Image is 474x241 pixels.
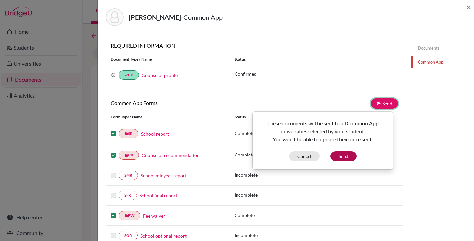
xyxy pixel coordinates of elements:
[106,42,403,49] h6: REQUIRED INFORMATION
[230,56,403,62] div: Status
[124,214,128,218] i: insert_drive_file
[106,100,254,106] h6: Common App Forms
[466,3,471,11] button: Close
[124,153,128,157] i: insert_drive_file
[371,98,398,109] a: Send
[235,130,303,137] p: Complete
[258,120,388,143] p: These documents will be sent to all Common App universities selected by your student. You won't b...
[106,56,230,62] div: Document Type / Name
[119,129,138,138] a: insert_drive_fileSR
[330,151,357,161] button: Send
[411,42,474,54] a: Documents
[140,232,187,239] a: School optional report
[119,151,139,160] a: insert_drive_fileCR
[119,211,140,220] a: insert_drive_fileFW
[235,191,303,198] p: Incomplete
[142,152,200,159] a: Counselor recommendation
[119,70,139,80] a: doneCP
[181,13,223,21] span: - Common App
[235,114,303,120] div: Status
[143,212,165,219] a: Fee waiver
[289,151,320,161] button: Cancel
[106,114,230,120] div: Form Type / Name
[235,70,398,77] p: Confirmed
[119,191,137,200] a: SFR
[252,111,393,170] div: Send
[141,172,187,179] a: School midyear report
[142,72,178,78] a: Counselor profile
[129,13,181,21] strong: [PERSON_NAME]
[119,231,138,240] a: SOR
[235,232,303,239] p: Incomplete
[141,130,169,137] a: School report
[124,73,128,77] i: done
[235,212,303,219] p: Complete
[235,151,303,158] p: Complete
[466,2,471,12] span: ×
[411,56,474,68] a: Common App
[235,171,303,178] p: Incomplete
[119,171,138,180] a: SMR
[124,132,128,136] i: insert_drive_file
[139,192,177,199] a: School final report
